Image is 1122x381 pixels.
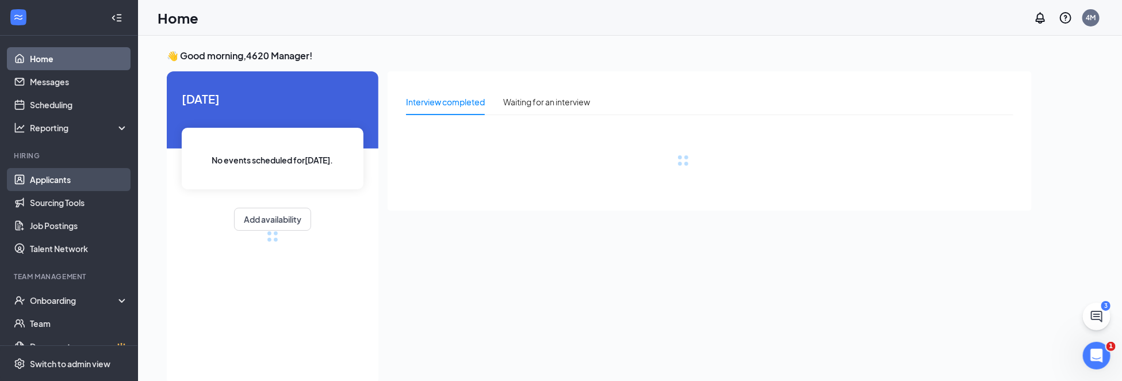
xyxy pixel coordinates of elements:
span: No events scheduled for [DATE] . [212,154,334,166]
h1: Home [158,8,198,28]
div: Interview completed [406,96,485,108]
div: 3 [1101,301,1110,311]
div: 4M [1086,13,1096,22]
svg: Collapse [111,12,122,24]
button: Add availability [234,208,311,231]
iframe: Intercom live chat [1083,342,1110,369]
a: Sourcing Tools [30,191,128,214]
svg: ChatActive [1090,310,1104,323]
svg: Notifications [1033,11,1047,25]
a: Applicants [30,168,128,191]
svg: Analysis [14,122,25,134]
a: Messages [30,70,128,93]
svg: WorkstreamLogo [13,12,24,23]
svg: Settings [14,358,25,369]
a: Talent Network [30,237,128,260]
svg: QuestionInfo [1059,11,1073,25]
span: [DATE] [182,90,363,108]
div: Hiring [14,151,126,161]
a: DocumentsCrown [30,335,128,358]
button: ChatActive [1083,303,1110,330]
svg: UserCheck [14,295,25,306]
div: Switch to admin view [30,358,110,369]
span: 1 [1106,342,1116,351]
a: Team [30,312,128,335]
div: loading meetings... [267,231,278,242]
a: Scheduling [30,93,128,116]
a: Home [30,47,128,70]
div: Waiting for an interview [503,96,590,108]
div: Onboarding [30,295,118,306]
div: Team Management [14,272,126,281]
h3: 👋 Good morning, 4620 Manager ! [167,49,1032,62]
a: Job Postings [30,214,128,237]
div: Reporting [30,122,129,134]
